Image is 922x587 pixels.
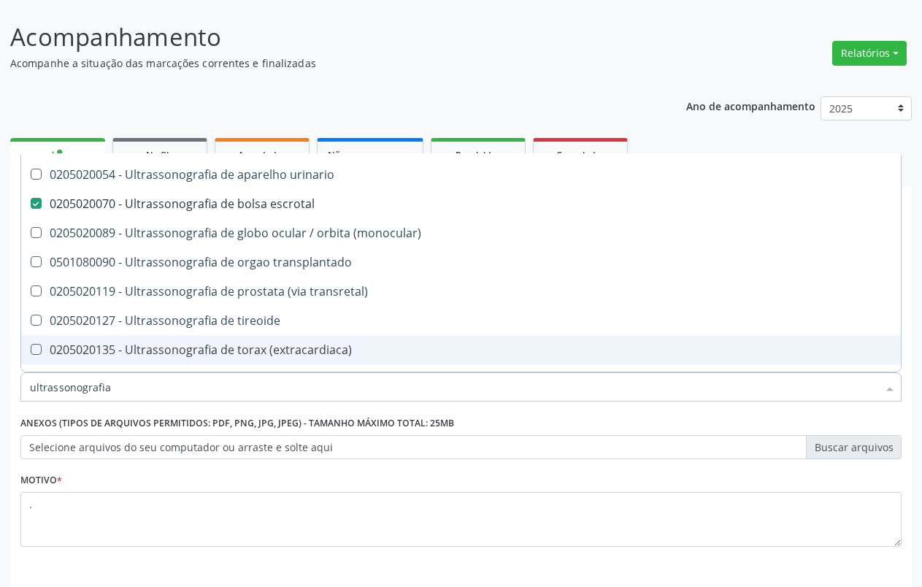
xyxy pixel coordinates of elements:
[30,198,892,210] div: 0205020070 - Ultrassonografia de bolsa escrotal
[328,149,412,161] span: Não compareceram
[30,256,892,268] div: 0501080090 - Ultrassonografia de orgao transplantado
[238,149,286,161] span: Agendados
[10,19,642,55] p: Acompanhamento
[456,149,501,161] span: Resolvidos
[30,372,877,402] input: Buscar por procedimentos
[30,227,892,239] div: 0205020089 - Ultrassonografia de globo ocular / orbita (monocular)
[686,96,815,115] p: Ano de acompanhamento
[30,169,892,180] div: 0205020054 - Ultrassonografia de aparelho urinario
[50,147,66,163] div: person_add
[30,344,892,356] div: 0205020135 - Ultrassonografia de torax (extracardiaca)
[832,41,907,66] button: Relatórios
[20,469,62,492] label: Motivo
[30,285,892,297] div: 0205020119 - Ultrassonografia de prostata (via transretal)
[10,55,642,71] p: Acompanhe a situação das marcações correntes e finalizadas
[30,315,892,326] div: 0205020127 - Ultrassonografia de tireoide
[146,149,174,161] span: Na fila
[20,413,454,435] label: Anexos (Tipos de arquivos permitidos: PDF, PNG, JPG, JPEG) - Tamanho máximo total: 25MB
[556,149,605,161] span: Cancelados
